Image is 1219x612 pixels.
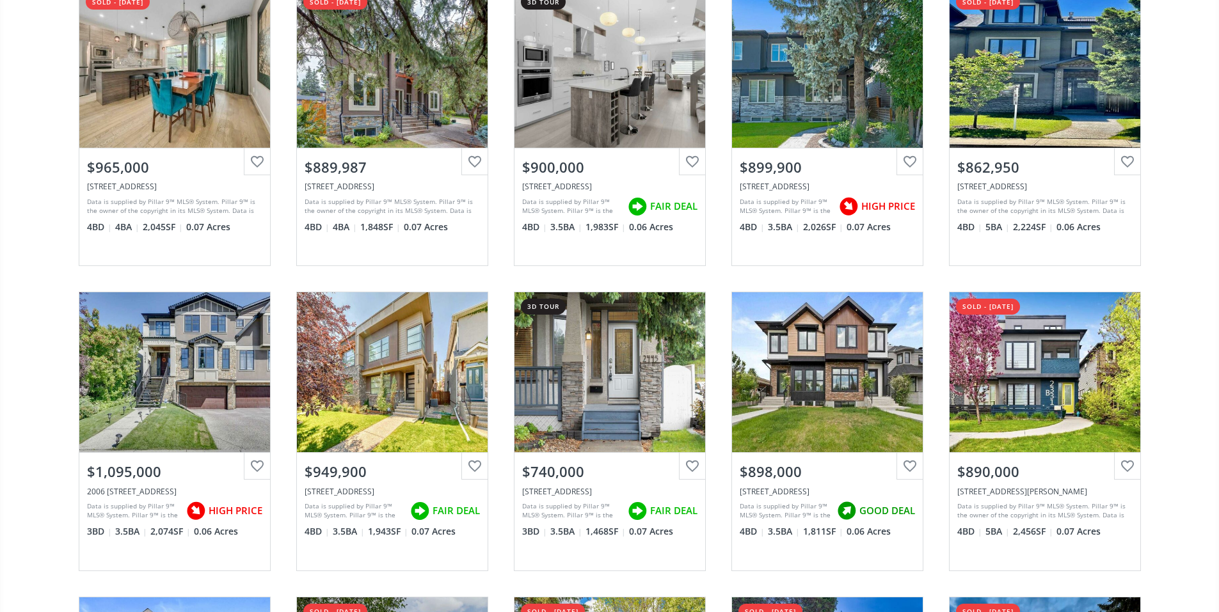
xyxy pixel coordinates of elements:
div: $949,900 [305,462,480,482]
a: sold - [DATE]$890,000[STREET_ADDRESS][PERSON_NAME]Data is supplied by Pillar 9™ MLS® System. Pill... [936,279,1154,583]
span: 1,943 SF [368,525,408,538]
span: 0.07 Acres [404,221,448,233]
div: 2006 38 Avenue SW, Calgary, AB T2T 2K4 [87,486,262,497]
span: 2,074 SF [150,525,191,538]
span: 2,456 SF [1013,525,1053,538]
div: 2129 20 Avenue SW, Calgary, AB T2T 0M3 [522,181,697,192]
div: 2413 25 Street SW, Calgary, AB T3E 1X5 [305,486,480,497]
span: 0.06 Acres [194,525,238,538]
span: 3.5 BA [550,525,582,538]
a: $898,000[STREET_ADDRESS]Data is supplied by Pillar 9™ MLS® System. Pillar 9™ is the owner of the ... [719,279,936,583]
span: 2,224 SF [1013,221,1053,233]
span: 3.5 BA [768,221,800,233]
img: rating icon [407,498,433,524]
a: 3d tour$740,000[STREET_ADDRESS]Data is supplied by Pillar 9™ MLS® System. Pillar 9™ is the owner ... [501,279,719,583]
span: 4 BD [957,525,982,538]
a: $949,900[STREET_ADDRESS]Data is supplied by Pillar 9™ MLS® System. Pillar 9™ is the owner of the ... [283,279,501,583]
span: 4 BA [333,221,357,233]
span: 4 BD [740,525,765,538]
span: 2,026 SF [803,221,843,233]
div: 2613 21 Street SW, Calgary, AB T2T 5A9 [87,181,262,192]
span: 0.06 Acres [847,525,891,538]
img: rating icon [625,498,650,524]
span: HIGH PRICE [209,504,262,517]
span: 4 BA [115,221,139,233]
span: 4 BD [87,221,112,233]
div: Data is supplied by Pillar 9™ MLS® System. Pillar 9™ is the owner of the copyright in its MLS® Sy... [522,197,621,216]
div: $965,000 [87,157,262,177]
span: 1,848 SF [360,221,401,233]
span: HIGH PRICE [861,200,915,213]
span: 3 BD [87,525,112,538]
div: Data is supplied by Pillar 9™ MLS® System. Pillar 9™ is the owner of the copyright in its MLS® Sy... [87,501,180,521]
span: 1,468 SF [586,525,626,538]
div: Data is supplied by Pillar 9™ MLS® System. Pillar 9™ is the owner of the copyright in its MLS® Sy... [740,197,833,216]
div: $889,987 [305,157,480,177]
img: rating icon [836,194,861,219]
div: $900,000 [522,157,697,177]
div: $898,000 [740,462,915,482]
div: 2112 23 Avenue SW, Calgary, AB T2T 0W1 [740,486,915,497]
img: rating icon [183,498,209,524]
span: 0.07 Acres [629,525,673,538]
span: 0.07 Acres [186,221,230,233]
div: Data is supplied by Pillar 9™ MLS® System. Pillar 9™ is the owner of the copyright in its MLS® Sy... [740,501,831,521]
span: 0.07 Acres [1056,525,1101,538]
span: 1,811 SF [803,525,843,538]
a: $1,095,0002006 [STREET_ADDRESS]Data is supplied by Pillar 9™ MLS® System. Pillar 9™ is the owner ... [66,279,283,583]
span: 4 BD [740,221,765,233]
span: 0.07 Acres [411,525,456,538]
span: 0.06 Acres [1056,221,1101,233]
span: 2,045 SF [143,221,183,233]
div: Data is supplied by Pillar 9™ MLS® System. Pillar 9™ is the owner of the copyright in its MLS® Sy... [87,197,259,216]
div: Data is supplied by Pillar 9™ MLS® System. Pillar 9™ is the owner of the copyright in its MLS® Sy... [957,197,1129,216]
div: 1903 26 Avenue SW, Calgary, AB T2T 1E4 [740,181,915,192]
div: 2445 32 Avenue SW, Calgary, AB T2T 1X4 [522,486,697,497]
div: $899,900 [740,157,915,177]
span: 4 BD [957,221,982,233]
span: 3.5 BA [768,525,800,538]
div: $890,000 [957,462,1133,482]
div: 2603 25 Street SW, Calgary, AB T3E 1X7 [305,181,480,192]
div: Data is supplied by Pillar 9™ MLS® System. Pillar 9™ is the owner of the copyright in its MLS® Sy... [305,197,477,216]
div: Data is supplied by Pillar 9™ MLS® System. Pillar 9™ is the owner of the copyright in its MLS® Sy... [305,501,404,521]
span: 3 BD [522,525,547,538]
div: Data is supplied by Pillar 9™ MLS® System. Pillar 9™ is the owner of the copyright in its MLS® Sy... [522,501,621,521]
div: 2331B Osborne Crescent SW, Calgary, AB T2T 0Y7 [957,486,1133,497]
div: $1,095,000 [87,462,262,482]
div: $862,950 [957,157,1133,177]
img: rating icon [834,498,859,524]
span: FAIR DEAL [433,504,480,517]
img: rating icon [625,194,650,219]
div: $740,000 [522,462,697,482]
span: 5 BA [985,221,1010,233]
span: 0.07 Acres [847,221,891,233]
span: 3.5 BA [550,221,582,233]
span: 4 BD [305,221,330,233]
span: 3.5 BA [115,525,147,538]
span: GOOD DEAL [859,504,915,517]
span: 4 BD [305,525,330,538]
span: FAIR DEAL [650,504,697,517]
span: 5 BA [985,525,1010,538]
span: 4 BD [522,221,547,233]
span: 1,983 SF [586,221,626,233]
div: 2325 22 Avenue SW, Calgary, AB T2T 0T1 [957,181,1133,192]
span: FAIR DEAL [650,200,697,213]
div: Data is supplied by Pillar 9™ MLS® System. Pillar 9™ is the owner of the copyright in its MLS® Sy... [957,501,1129,521]
span: 3.5 BA [333,525,365,538]
span: 0.06 Acres [629,221,673,233]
